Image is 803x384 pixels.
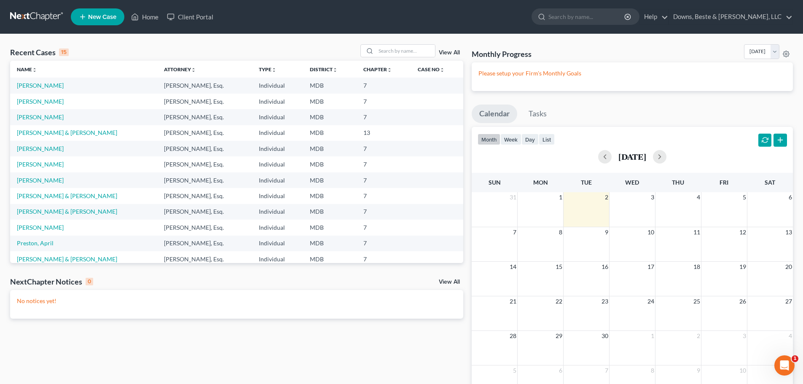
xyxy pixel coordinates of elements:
span: 1 [650,331,655,341]
i: unfold_more [440,67,445,73]
button: day [521,134,539,145]
td: MDB [303,125,357,141]
span: 7 [604,365,609,376]
a: View All [439,50,460,56]
span: 12 [739,227,747,237]
a: [PERSON_NAME] [17,113,64,121]
a: [PERSON_NAME] [17,98,64,105]
td: 7 [357,94,411,109]
span: Sun [489,179,501,186]
span: Wed [625,179,639,186]
i: unfold_more [333,67,338,73]
td: [PERSON_NAME], Esq. [157,236,252,251]
span: 5 [512,365,517,376]
p: No notices yet! [17,297,457,305]
iframe: Intercom live chat [774,355,795,376]
div: 0 [86,278,93,285]
span: 4 [788,331,793,341]
span: 31 [509,192,517,202]
input: Search by name... [376,45,435,57]
a: Tasks [521,105,554,123]
span: Mon [533,179,548,186]
h3: Monthly Progress [472,49,532,59]
span: 1 [558,192,563,202]
span: 17 [647,262,655,272]
td: MDB [303,236,357,251]
td: MDB [303,156,357,172]
span: 27 [784,296,793,306]
span: Thu [672,179,684,186]
td: [PERSON_NAME], Esq. [157,204,252,220]
div: Recent Cases [10,47,69,57]
td: [PERSON_NAME], Esq. [157,109,252,125]
span: 6 [558,365,563,376]
td: 7 [357,236,411,251]
a: [PERSON_NAME] & [PERSON_NAME] [17,192,117,199]
td: 7 [357,172,411,188]
button: month [478,134,500,145]
td: [PERSON_NAME], Esq. [157,251,252,267]
td: Individual [252,156,303,172]
td: Individual [252,172,303,188]
span: Sat [765,179,775,186]
a: Attorneyunfold_more [164,66,196,73]
td: 13 [357,125,411,141]
div: NextChapter Notices [10,277,93,287]
td: Individual [252,109,303,125]
a: Nameunfold_more [17,66,37,73]
a: Districtunfold_more [310,66,338,73]
td: Individual [252,94,303,109]
td: 7 [357,109,411,125]
span: 13 [784,227,793,237]
span: 1 [792,355,798,362]
button: list [539,134,555,145]
td: MDB [303,220,357,235]
span: 3 [650,192,655,202]
a: Calendar [472,105,517,123]
span: 26 [739,296,747,306]
p: Please setup your Firm's Monthly Goals [478,69,786,78]
td: Individual [252,78,303,93]
td: [PERSON_NAME], Esq. [157,125,252,141]
span: 30 [601,331,609,341]
td: [PERSON_NAME], Esq. [157,188,252,204]
span: 19 [739,262,747,272]
td: MDB [303,188,357,204]
i: unfold_more [271,67,277,73]
span: 15 [555,262,563,272]
td: 7 [357,220,411,235]
td: Individual [252,125,303,141]
td: [PERSON_NAME], Esq. [157,220,252,235]
a: Case Nounfold_more [418,66,445,73]
a: [PERSON_NAME] & [PERSON_NAME] [17,255,117,263]
span: 25 [693,296,701,306]
span: 9 [604,227,609,237]
td: 7 [357,204,411,220]
span: 11 [693,227,701,237]
span: 2 [604,192,609,202]
a: [PERSON_NAME] [17,224,64,231]
td: MDB [303,172,357,188]
td: [PERSON_NAME], Esq. [157,94,252,109]
td: [PERSON_NAME], Esq. [157,141,252,156]
span: 18 [693,262,701,272]
td: 7 [357,188,411,204]
span: 5 [742,192,747,202]
span: 24 [647,296,655,306]
a: View All [439,279,460,285]
i: unfold_more [32,67,37,73]
td: Individual [252,204,303,220]
td: Individual [252,251,303,267]
a: [PERSON_NAME] & [PERSON_NAME] [17,208,117,215]
a: Chapterunfold_more [363,66,392,73]
a: Home [127,9,163,24]
td: Individual [252,220,303,235]
span: 8 [558,227,563,237]
td: MDB [303,109,357,125]
a: [PERSON_NAME] [17,82,64,89]
a: Downs, Beste & [PERSON_NAME], LLC [669,9,792,24]
td: 7 [357,141,411,156]
td: [PERSON_NAME], Esq. [157,172,252,188]
a: Preston, April [17,239,54,247]
span: 14 [509,262,517,272]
